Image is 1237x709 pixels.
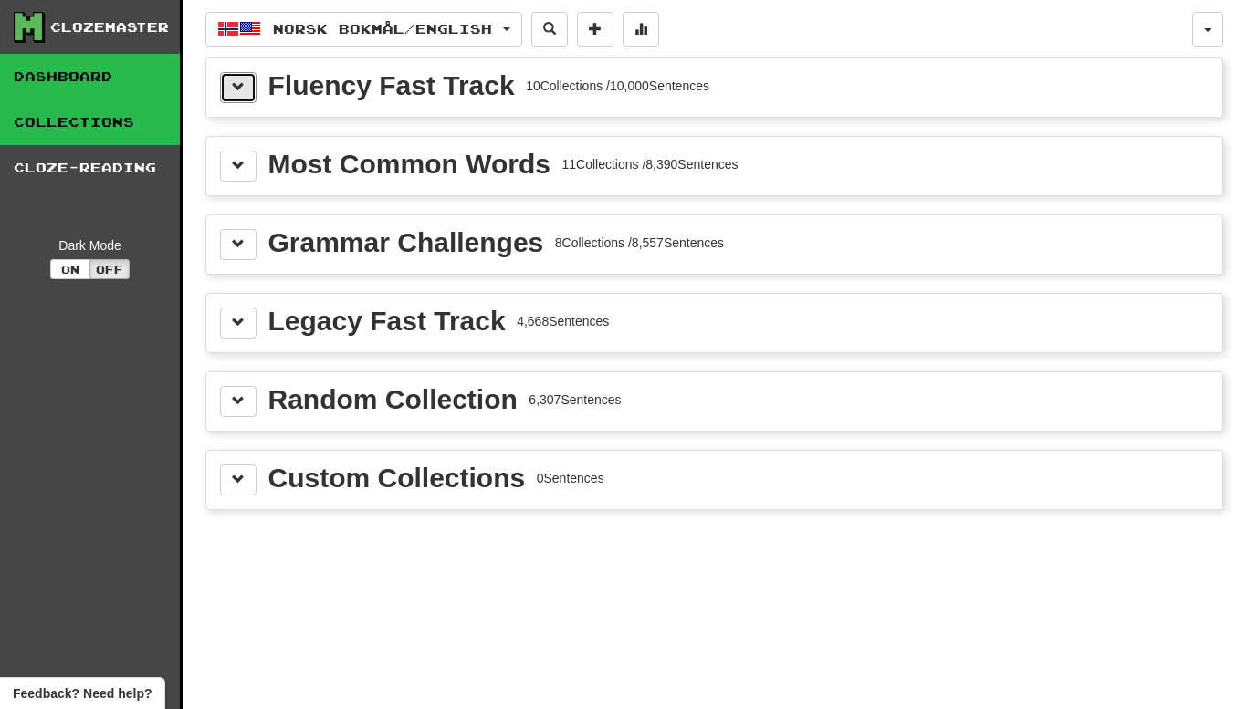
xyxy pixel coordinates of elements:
div: Dark Mode [14,236,166,255]
div: 10 Collections / 10,000 Sentences [526,77,709,95]
button: On [50,259,90,279]
div: 8 Collections / 8,557 Sentences [555,234,724,252]
button: Norsk bokmål/English [205,12,522,47]
div: 11 Collections / 8,390 Sentences [561,155,738,173]
div: Clozemaster [50,18,169,36]
div: 6,307 Sentences [529,391,621,409]
div: Legacy Fast Track [268,308,506,335]
div: Custom Collections [268,464,526,492]
div: 0 Sentences [537,469,604,487]
span: Open feedback widget [13,684,152,703]
button: Add sentence to collection [577,12,613,47]
div: Most Common Words [268,151,550,178]
div: Fluency Fast Track [268,72,515,99]
button: Off [89,259,130,279]
div: 4,668 Sentences [517,312,609,330]
button: More stats [623,12,659,47]
span: Norsk bokmål / English [273,21,492,36]
div: Random Collection [268,386,518,413]
button: Search sentences [531,12,568,47]
div: Grammar Challenges [268,229,544,256]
